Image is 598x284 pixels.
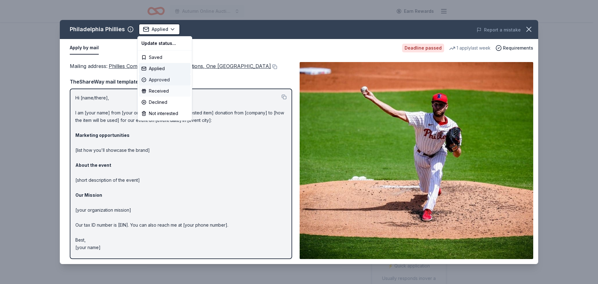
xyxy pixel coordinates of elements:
span: Autumn Online Auction & Basket Social [182,7,232,15]
div: Approved [139,74,191,85]
div: Received [139,85,191,97]
div: Update status... [139,38,191,49]
div: Saved [139,52,191,63]
div: Applied [139,63,191,74]
div: Declined [139,97,191,108]
div: Not interested [139,108,191,119]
